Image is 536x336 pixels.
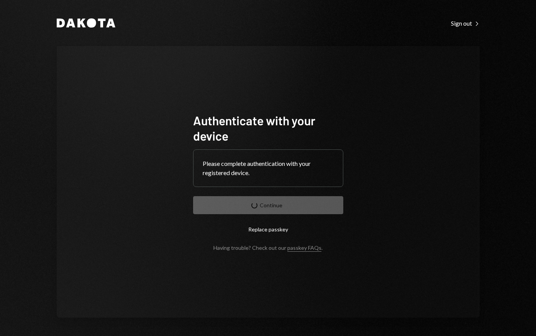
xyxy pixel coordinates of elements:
a: Sign out [451,19,480,27]
button: Replace passkey [193,220,343,238]
a: passkey FAQs [287,244,321,252]
div: Having trouble? Check out our . [213,244,323,251]
h1: Authenticate with your device [193,113,343,143]
div: Sign out [451,20,480,27]
div: Please complete authentication with your registered device. [203,159,334,177]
